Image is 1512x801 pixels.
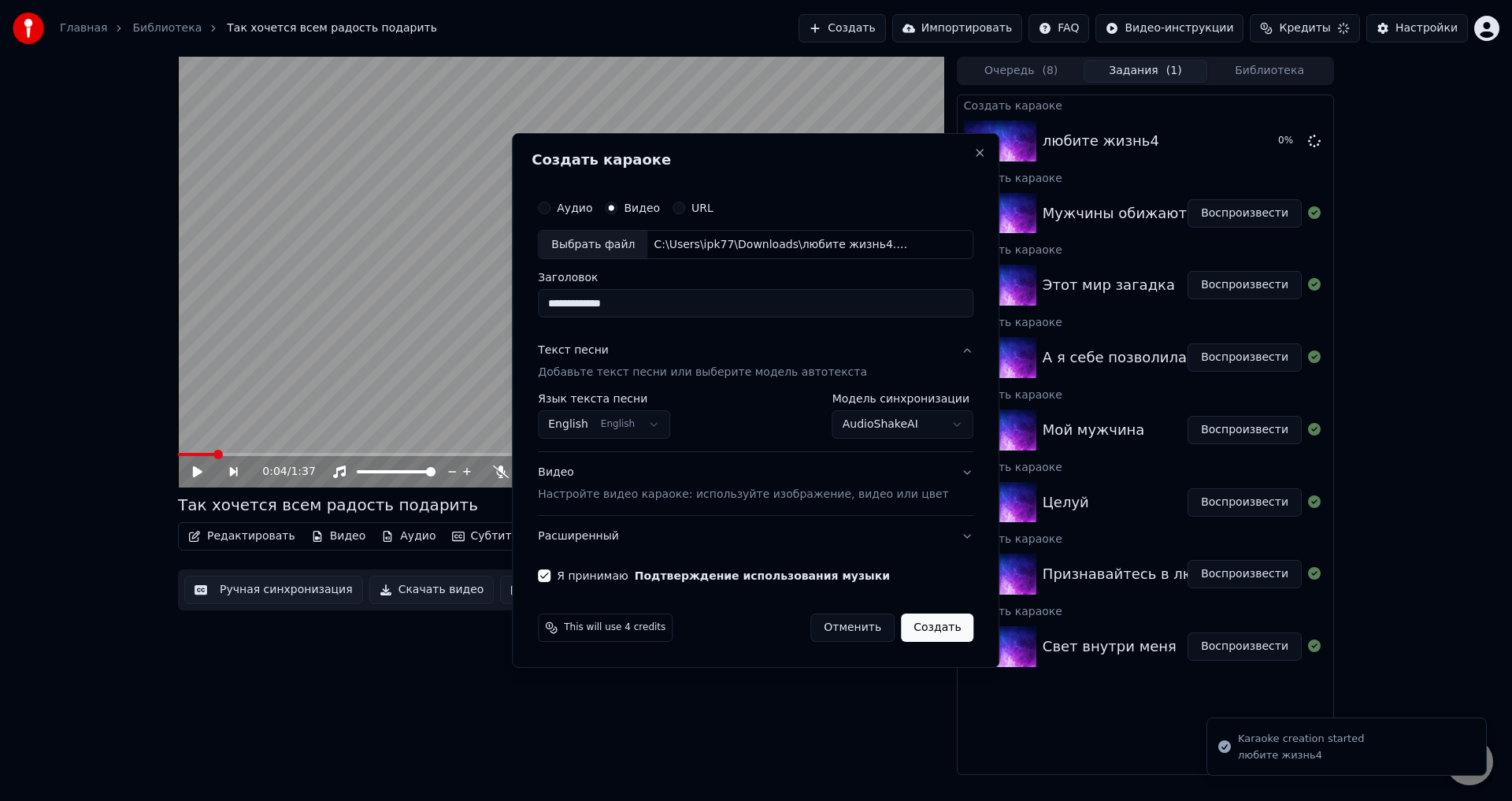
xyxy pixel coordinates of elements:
button: Текст песниДобавьте текст песни или выберите модель автотекста [538,331,973,394]
label: Я принимаю [557,570,890,581]
label: Язык текста песни [538,394,670,405]
p: Добавьте текст песни или выберите модель автотекста [538,365,867,381]
button: ВидеоНастройте видео караоке: используйте изображение, видео или цвет [538,453,973,516]
div: C:\Users\ipk77\Downloads\любите жизнь4.mp4 [647,237,915,253]
div: Текст песниДобавьте текст песни или выберите модель автотекста [538,394,973,452]
span: This will use 4 credits [564,621,665,634]
button: Создать [901,614,973,642]
label: URL [691,202,713,213]
label: Заголовок [538,273,973,284]
label: Модель синхронизации [832,394,974,405]
label: Видео [624,202,660,213]
button: Я принимаю [635,570,890,581]
div: Текст песни [538,343,609,359]
div: Выбрать файл [539,231,647,259]
button: Расширенный [538,516,973,557]
div: Видео [538,465,948,503]
button: Отменить [810,614,895,642]
label: Аудио [557,202,592,213]
p: Настройте видео караоке: используйте изображение, видео или цвет [538,487,948,502]
h2: Создать караоке [532,153,980,167]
